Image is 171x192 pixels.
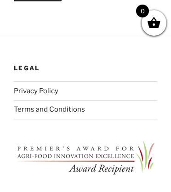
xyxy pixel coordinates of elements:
nav: Legal [14,81,157,119]
a: Privacy Policy [14,87,58,95]
span: 0 [136,5,149,17]
h2: Legal [14,64,157,72]
a: Terms and Conditions [14,105,85,113]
